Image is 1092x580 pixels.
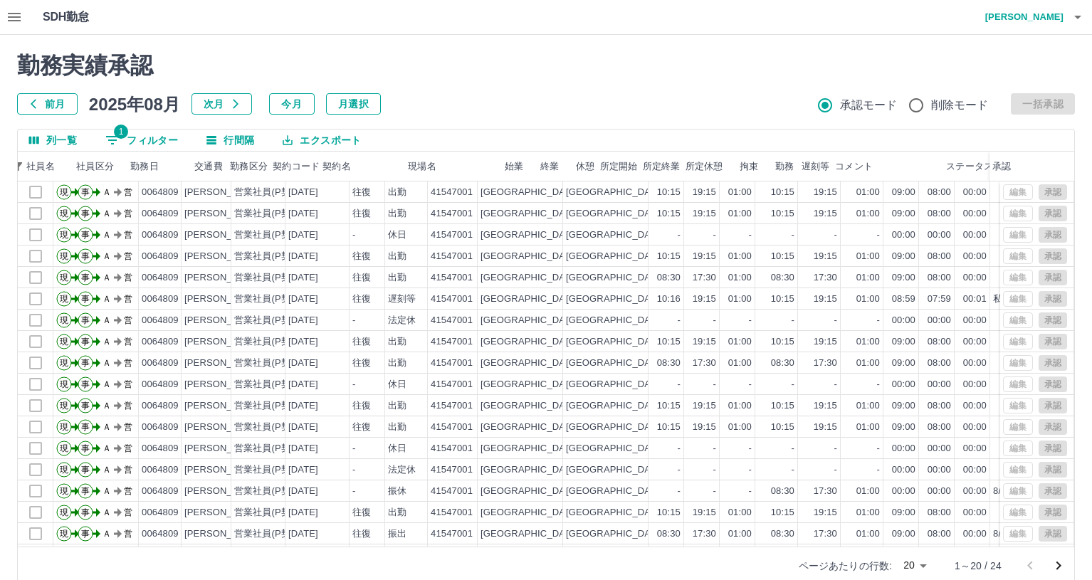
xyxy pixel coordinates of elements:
[963,399,987,413] div: 00:00
[142,186,179,199] div: 0064809
[892,207,915,221] div: 09:00
[184,314,262,327] div: [PERSON_NAME]
[792,228,794,242] div: -
[566,228,664,242] div: [GEOGRAPHIC_DATA]
[892,335,915,349] div: 09:00
[993,292,1059,306] div: 私用の為 遅刻
[184,357,262,370] div: [PERSON_NAME]
[856,399,880,413] div: 01:00
[566,207,664,221] div: [GEOGRAPHIC_DATA]
[73,152,127,181] div: 社員区分
[405,152,490,181] div: 現場名
[431,250,473,263] div: 41547001
[388,250,406,263] div: 出勤
[814,207,837,221] div: 19:15
[191,152,227,181] div: 交通費
[103,337,111,347] text: Ａ
[388,314,416,327] div: 法定休
[481,314,579,327] div: [GEOGRAPHIC_DATA]
[124,315,132,325] text: 営
[992,152,1011,181] div: 承認
[678,378,681,391] div: -
[234,228,303,242] div: 営業社員(P契約)
[728,271,752,285] div: 01:00
[856,186,880,199] div: 01:00
[814,357,837,370] div: 17:30
[124,273,132,283] text: 営
[877,228,880,242] div: -
[191,93,252,115] button: 次月
[928,314,951,327] div: 00:00
[124,230,132,240] text: 営
[856,357,880,370] div: 01:00
[124,379,132,389] text: 営
[678,314,681,327] div: -
[931,97,989,114] span: 削除モード
[103,209,111,218] text: Ａ
[963,314,987,327] div: 00:00
[81,401,90,411] text: 事
[81,294,90,304] text: 事
[963,292,987,306] div: 00:01
[431,399,473,413] div: 41547001
[946,152,993,181] div: ステータス
[227,152,270,181] div: 勤務区分
[481,228,579,242] div: [GEOGRAPHIC_DATA]
[693,271,716,285] div: 17:30
[81,251,90,261] text: 事
[693,399,716,413] div: 19:15
[725,152,761,181] div: 拘束
[270,152,320,181] div: 契約コード
[184,250,262,263] div: [PERSON_NAME]
[749,314,752,327] div: -
[640,152,683,181] div: 所定終業
[288,250,318,263] div: [DATE]
[566,335,664,349] div: [GEOGRAPHIC_DATA]
[566,186,664,199] div: [GEOGRAPHIC_DATA]
[60,358,68,368] text: 現
[388,271,406,285] div: 出勤
[856,207,880,221] div: 01:00
[184,378,262,391] div: [PERSON_NAME]
[352,378,355,391] div: -
[928,292,951,306] div: 07:59
[326,93,381,115] button: 月選択
[892,271,915,285] div: 09:00
[124,358,132,368] text: 営
[288,207,318,221] div: [DATE]
[771,207,794,221] div: 10:15
[103,187,111,197] text: Ａ
[928,186,951,199] div: 08:00
[142,207,179,221] div: 0064809
[963,271,987,285] div: 00:00
[142,399,179,413] div: 0064809
[693,207,716,221] div: 19:15
[566,399,664,413] div: [GEOGRAPHIC_DATA]
[184,335,262,349] div: [PERSON_NAME]
[60,251,68,261] text: 現
[834,314,837,327] div: -
[814,399,837,413] div: 19:15
[481,399,579,413] div: [GEOGRAPHIC_DATA]
[234,314,303,327] div: 営業社員(P契約)
[481,186,579,199] div: [GEOGRAPHIC_DATA]
[234,271,303,285] div: 営業社員(P契約)
[142,378,179,391] div: 0064809
[657,207,681,221] div: 10:15
[89,93,180,115] h5: 2025年08月
[18,130,88,151] button: 列選択
[797,152,832,181] div: 遅刻等
[683,152,725,181] div: 所定休憩
[686,152,723,181] div: 所定休憩
[728,399,752,413] div: 01:00
[234,378,303,391] div: 営業社員(P契約)
[81,209,90,218] text: 事
[693,186,716,199] div: 19:15
[840,97,898,114] span: 承認モード
[505,152,523,181] div: 始業
[124,209,132,218] text: 営
[130,152,158,181] div: 勤務日
[271,130,372,151] button: エクスポート
[802,152,829,181] div: 遅刻等
[142,292,179,306] div: 0064809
